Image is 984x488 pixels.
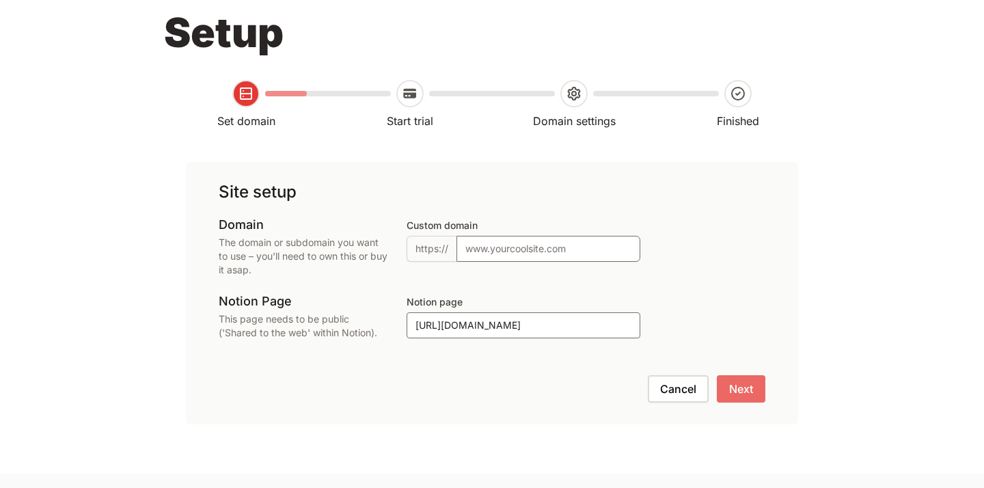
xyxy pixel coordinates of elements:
button: Next [717,375,765,403]
input: www.yourcoolsite.com [456,236,640,262]
div: Start trial [328,113,492,129]
div: Finished [656,113,820,129]
h2: Site setup [219,184,765,200]
p: This page needs to be public ('Shared to the web' within Notion). [219,312,390,340]
input: http://notion.so/My-Professional-Page-7a04012537f44f75a05214414c53c38a [407,312,640,338]
h1: Setup [164,3,820,64]
div: Set domain [164,113,328,129]
p: The domain or subdomain you want to use – you'll need to own this or buy it asap. [219,236,390,277]
label: Custom domain [407,219,478,231]
button: Cancel [648,375,709,403]
span: https:// [407,236,456,262]
h3: Notion Page [219,293,390,310]
div: Domain settings [492,113,656,129]
label: Notion page [407,296,463,308]
h3: Domain [219,217,390,233]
